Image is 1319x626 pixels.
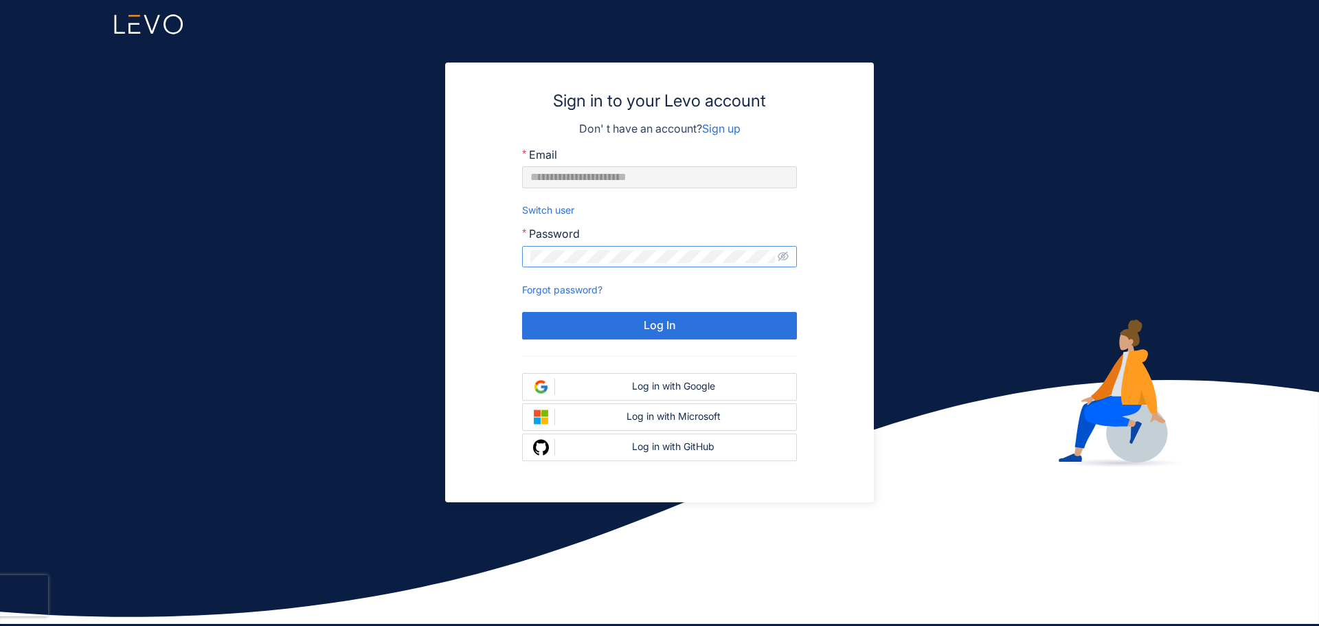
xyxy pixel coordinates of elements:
[473,120,846,137] p: Don' t have an account?
[522,204,574,216] a: Switch user
[644,319,676,331] span: Log In
[561,381,786,392] div: Log in with Google
[522,284,602,295] a: Forgot password?
[702,122,741,135] a: Sign up
[522,227,580,240] label: Password
[778,251,789,262] span: eye-invisible
[522,434,797,461] button: Log in with GitHub
[522,166,797,188] input: Email
[522,373,797,401] button: Log in with Google
[522,312,797,339] button: Log In
[561,411,786,422] div: Log in with Microsoft
[530,250,775,262] input: Password
[522,403,797,431] button: Log in with Microsoft
[561,441,786,452] div: Log in with GitHub
[522,148,557,161] label: Email
[473,90,846,112] h3: Sign in to your Levo account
